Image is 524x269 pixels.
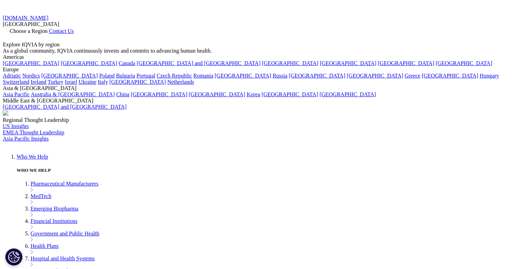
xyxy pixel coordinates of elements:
[3,104,126,110] a: [GEOGRAPHIC_DATA] and [GEOGRAPHIC_DATA]
[3,73,21,79] a: Adriatic
[137,73,155,79] a: Portugal
[157,73,192,79] a: Czech Republic
[3,110,8,116] img: 2093_analyzing-data-using-big-screen-display-and-laptop.png
[119,60,135,66] a: Canada
[3,15,49,21] a: [DOMAIN_NAME]
[116,91,129,97] a: China
[3,54,521,60] div: Americas
[3,123,29,129] a: US Insights
[193,73,213,79] a: Romania
[320,91,376,97] a: [GEOGRAPHIC_DATA]
[247,91,260,97] a: Korea
[5,248,23,266] button: Cookies Settings
[320,60,376,66] a: [GEOGRAPHIC_DATA]
[215,73,271,79] a: [GEOGRAPHIC_DATA]
[189,91,245,97] a: [GEOGRAPHIC_DATA]
[116,73,135,79] a: Bulgaria
[30,181,98,187] a: Pharmaceutical Manufacturers
[79,79,97,85] a: Ukraine
[3,85,521,91] div: Asia & [GEOGRAPHIC_DATA]
[3,79,29,85] a: Switzerland
[3,91,30,97] a: Asia Pacific
[31,91,115,97] a: Australia & [GEOGRAPHIC_DATA]
[109,79,166,85] a: [GEOGRAPHIC_DATA]
[405,73,420,79] a: Greece
[3,98,521,104] div: Middle East & [GEOGRAPHIC_DATA]
[3,42,521,48] div: Explore IQVIA by region
[30,255,95,261] a: Hospital and Health Systems
[480,73,499,79] a: Hungary
[30,206,78,212] a: Emerging Biopharma
[3,136,49,142] a: Asia Pacific Insights
[61,60,117,66] a: [GEOGRAPHIC_DATA]
[17,168,521,173] h5: WHO WE HELP
[273,73,288,79] a: Russia
[65,79,77,85] a: Israel
[137,60,260,66] a: [GEOGRAPHIC_DATA] and [GEOGRAPHIC_DATA]
[167,79,194,85] a: Netherlands
[262,60,318,66] a: [GEOGRAPHIC_DATA]
[3,60,59,66] a: [GEOGRAPHIC_DATA]
[99,73,114,79] a: Poland
[378,60,434,66] a: [GEOGRAPHIC_DATA]
[47,79,63,85] a: Turkey
[30,218,78,224] a: Financial Institutions
[262,91,318,97] a: [GEOGRAPHIC_DATA]
[30,79,46,85] a: Ireland
[436,60,492,66] a: [GEOGRAPHIC_DATA]
[131,91,187,97] a: [GEOGRAPHIC_DATA]
[22,73,40,79] a: Nordics
[289,73,345,79] a: [GEOGRAPHIC_DATA]
[30,193,51,199] a: MedTech
[10,28,47,34] span: Choose a Region
[3,48,521,54] div: As a global community, IQVIA continuously invests and commits to advancing human health.
[30,243,59,249] a: Health Plans
[3,129,64,135] a: EMEA Thought Leadership
[422,73,478,79] a: [GEOGRAPHIC_DATA]
[3,117,521,123] div: Regional Thought Leadership
[3,21,521,27] div: [GEOGRAPHIC_DATA]
[98,79,108,85] a: Italy
[17,154,48,160] a: Who We Help
[49,28,74,34] a: Contact Us
[41,73,98,79] a: [GEOGRAPHIC_DATA]
[347,73,403,79] a: [GEOGRAPHIC_DATA]
[3,66,521,73] div: Europe
[30,231,99,236] a: Government and Public Health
